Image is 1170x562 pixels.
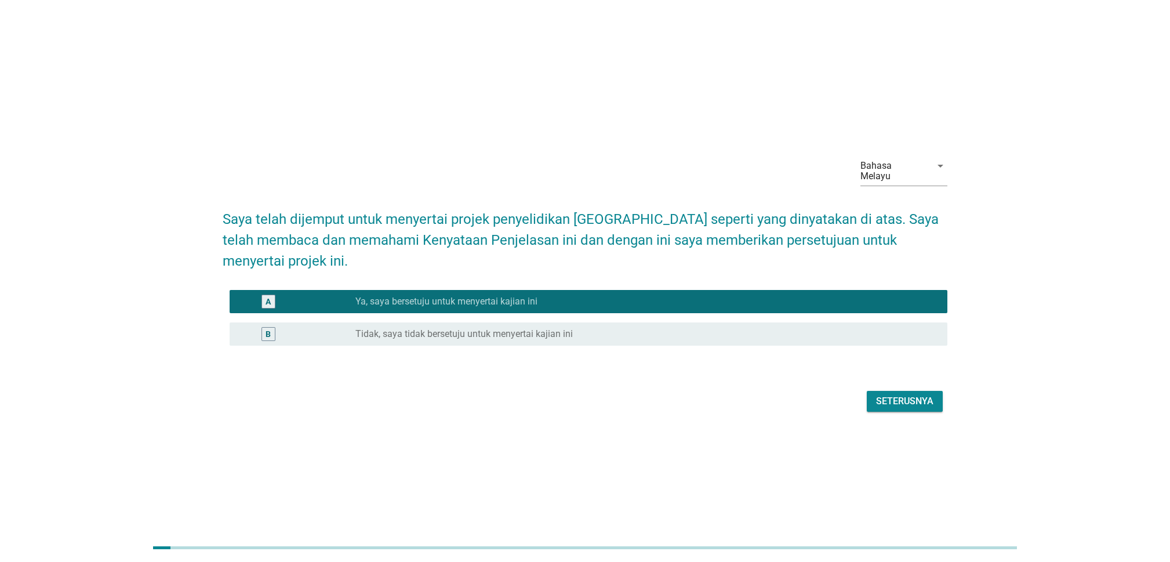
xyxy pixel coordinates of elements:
[266,328,271,340] div: B
[867,391,943,412] button: Seterusnya
[355,296,537,307] label: Ya, saya bersetuju untuk menyertai kajian ini
[876,394,933,408] div: Seterusnya
[223,197,947,271] h2: Saya telah dijemput untuk menyertai projek penyelidikan [GEOGRAPHIC_DATA] seperti yang dinyatakan...
[933,159,947,173] i: arrow_drop_down
[860,161,924,182] div: Bahasa Melayu
[266,295,271,307] div: A
[355,328,573,340] label: Tidak, saya tidak bersetuju untuk menyertai kajian ini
